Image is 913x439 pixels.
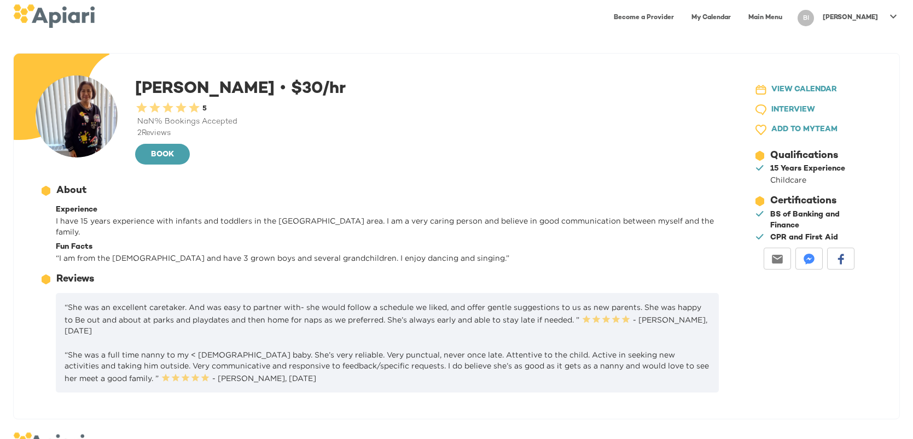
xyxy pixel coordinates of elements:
[770,194,836,208] div: Certifications
[771,123,838,137] span: ADD TO MY TEAM
[742,7,789,29] a: Main Menu
[201,104,207,114] div: 5
[135,116,723,127] div: NaN % Bookings Accepted
[607,7,681,29] a: Become a Provider
[804,254,815,265] img: messenger-white sharing button
[279,78,287,96] span: •
[745,120,871,140] button: ADD TO MYTEAM
[135,144,190,165] button: BOOK
[56,272,94,286] div: Reviews
[771,103,815,117] span: INTERVIEW
[823,13,878,22] p: [PERSON_NAME]
[275,80,346,98] span: $ 30 /hr
[36,75,118,157] img: user-photo-123-1756860866510.jpeg
[771,83,837,97] span: VIEW CALENDAR
[56,254,509,262] span: “ I am from the [DEMOGRAPHIC_DATA] and have 3 grown boys and several grandchildren. I enjoy danci...
[13,4,95,28] img: logo
[770,163,845,174] div: 15 Years Experience
[770,149,838,163] div: Qualifications
[835,254,846,265] img: facebook-white sharing button
[770,232,838,243] div: CPR and First Aid
[770,174,845,185] div: Childcare
[770,209,869,231] div: BS of Banking and Finance
[144,148,181,162] span: BOOK
[65,349,710,384] p: “She was a full time nanny to my < [DEMOGRAPHIC_DATA] baby. She’s very reliable. Very punctual, n...
[56,215,719,237] p: I have 15 years experience with infants and toddlers in the [GEOGRAPHIC_DATA] area. I am a very c...
[65,302,710,336] p: “She was an excellent caretaker. And was easy to partner with- she would follow a schedule we lik...
[745,80,871,100] button: VIEW CALENDAR
[685,7,737,29] a: My Calendar
[56,204,719,215] div: Experience
[772,254,783,265] img: email-white sharing button
[56,184,86,198] div: About
[135,128,723,139] div: 2 Reviews
[798,10,814,26] div: BI
[745,100,871,120] button: INTERVIEW
[135,75,723,166] div: [PERSON_NAME]
[56,242,719,253] div: Fun Facts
